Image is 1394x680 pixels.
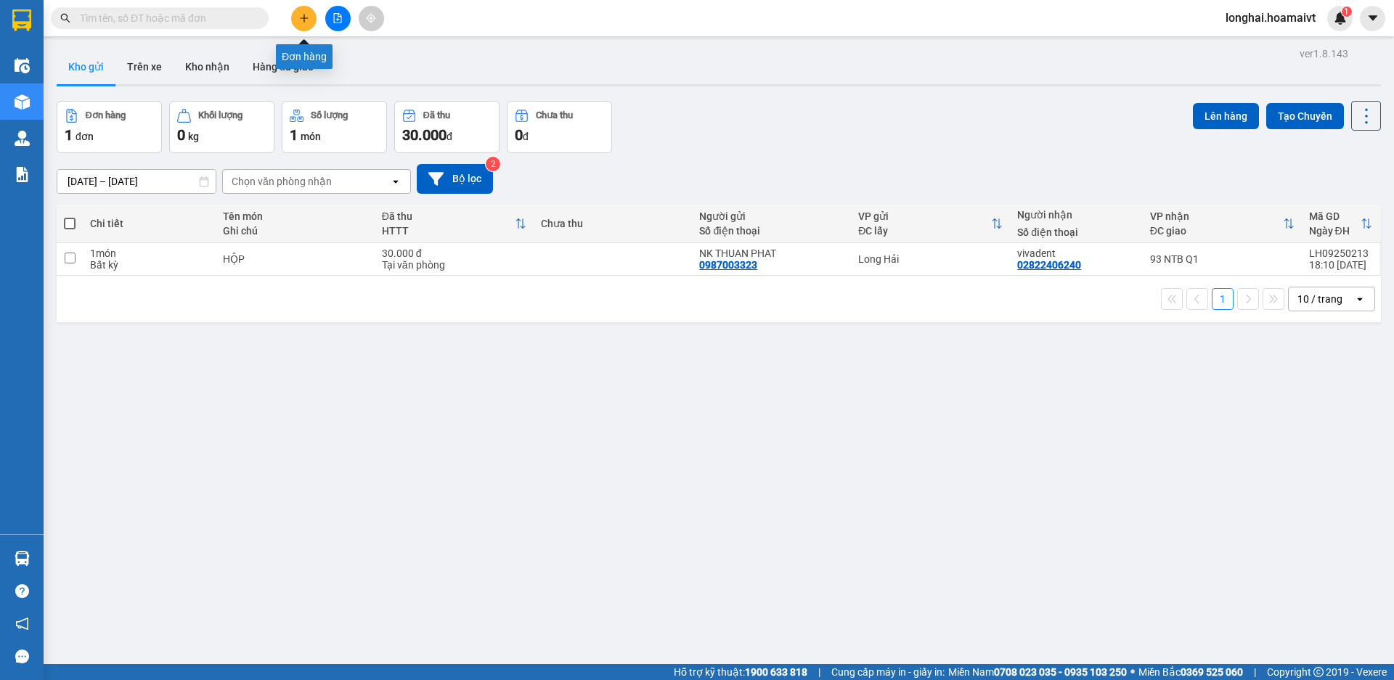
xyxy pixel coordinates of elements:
[169,101,274,153] button: Khối lượng0kg
[1017,259,1081,271] div: 02822406240
[15,551,30,566] img: warehouse-icon
[57,49,115,84] button: Kho gửi
[1342,7,1352,17] sup: 1
[223,225,367,237] div: Ghi chú
[699,259,757,271] div: 0987003323
[366,13,376,23] span: aim
[311,110,348,120] div: Số lượng
[515,126,523,144] span: 0
[948,664,1127,680] span: Miền Nam
[1212,288,1234,310] button: 1
[1313,667,1324,677] span: copyright
[15,650,29,663] span: message
[394,101,500,153] button: Đã thu30.000đ
[188,131,199,142] span: kg
[1334,12,1347,25] img: icon-new-feature
[290,126,298,144] span: 1
[359,6,384,31] button: aim
[851,205,1010,243] th: Toggle SortBy
[375,205,534,243] th: Toggle SortBy
[1143,205,1302,243] th: Toggle SortBy
[177,126,185,144] span: 0
[818,664,820,680] span: |
[15,617,29,631] span: notification
[402,126,447,144] span: 30.000
[276,44,333,69] div: Đơn hàng
[1214,9,1327,27] span: longhai.hoamaivt
[1309,259,1373,271] div: 18:10 [DATE]
[382,210,515,222] div: Đã thu
[223,210,367,222] div: Tên món
[15,584,29,598] span: question-circle
[382,225,515,237] div: HTTT
[1297,292,1342,306] div: 10 / trang
[1017,209,1135,221] div: Người nhận
[858,210,991,222] div: VP gửi
[541,218,685,229] div: Chưa thu
[15,131,30,146] img: warehouse-icon
[1266,103,1344,129] button: Tạo Chuyến
[1360,6,1385,31] button: caret-down
[299,13,309,23] span: plus
[745,666,807,678] strong: 1900 633 818
[15,58,30,73] img: warehouse-icon
[1138,664,1243,680] span: Miền Bắc
[1300,46,1348,62] div: ver 1.8.143
[90,259,208,271] div: Bất kỳ
[858,253,1003,265] div: Long Hải
[486,157,500,171] sup: 2
[86,110,126,120] div: Đơn hàng
[12,9,31,31] img: logo-vxr
[115,49,174,84] button: Trên xe
[994,666,1127,678] strong: 0708 023 035 - 0935 103 250
[15,167,30,182] img: solution-icon
[60,13,70,23] span: search
[282,101,387,153] button: Số lượng1món
[390,176,402,187] svg: open
[223,253,367,265] div: HỘP
[1017,247,1135,259] div: vivadent
[1254,664,1256,680] span: |
[1302,205,1380,243] th: Toggle SortBy
[536,110,573,120] div: Chưa thu
[1150,253,1295,265] div: 93 NTB Q1
[76,131,94,142] span: đơn
[1309,225,1361,237] div: Ngày ĐH
[447,131,452,142] span: đ
[674,664,807,680] span: Hỗ trợ kỹ thuật:
[1181,666,1243,678] strong: 0369 525 060
[1309,247,1373,259] div: LH09250213
[507,101,612,153] button: Chưa thu0đ
[1309,210,1361,222] div: Mã GD
[57,170,216,193] input: Select a date range.
[417,164,493,194] button: Bộ lọc
[699,210,844,222] div: Người gửi
[382,247,526,259] div: 30.000 đ
[1150,210,1283,222] div: VP nhận
[1150,225,1283,237] div: ĐC giao
[15,94,30,110] img: warehouse-icon
[301,131,321,142] span: món
[232,174,332,189] div: Chọn văn phòng nhận
[90,247,208,259] div: 1 món
[57,101,162,153] button: Đơn hàng1đơn
[333,13,343,23] span: file-add
[90,218,208,229] div: Chi tiết
[241,49,325,84] button: Hàng đã giao
[423,110,450,120] div: Đã thu
[382,259,526,271] div: Tại văn phòng
[1017,226,1135,238] div: Số điện thoại
[1354,293,1366,305] svg: open
[80,10,251,26] input: Tìm tên, số ĐT hoặc mã đơn
[523,131,529,142] span: đ
[325,6,351,31] button: file-add
[1193,103,1259,129] button: Lên hàng
[858,225,991,237] div: ĐC lấy
[1130,669,1135,675] span: ⚪️
[831,664,945,680] span: Cung cấp máy in - giấy in:
[699,247,844,259] div: NK THUAN PHAT
[65,126,73,144] span: 1
[174,49,241,84] button: Kho nhận
[699,225,844,237] div: Số điện thoại
[1344,7,1349,17] span: 1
